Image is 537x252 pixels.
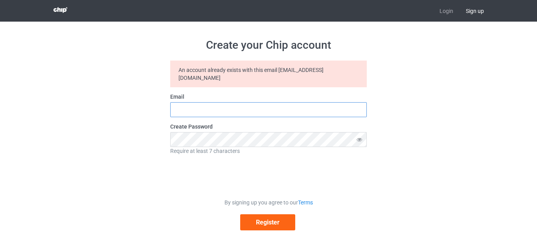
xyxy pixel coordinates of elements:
[170,199,367,206] div: By signing up you agree to our
[170,123,367,131] label: Create Password
[170,93,367,101] label: Email
[53,7,67,13] img: 3d383065fc803cdd16c62507c020ddf8.png
[170,61,367,87] div: An account already exists with this email [EMAIL_ADDRESS][DOMAIN_NAME]
[170,38,367,52] h1: Create your Chip account
[209,160,328,191] iframe: reCAPTCHA
[298,199,313,206] a: Terms
[170,147,367,155] div: Require at least 7 characters
[240,214,295,230] button: Register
